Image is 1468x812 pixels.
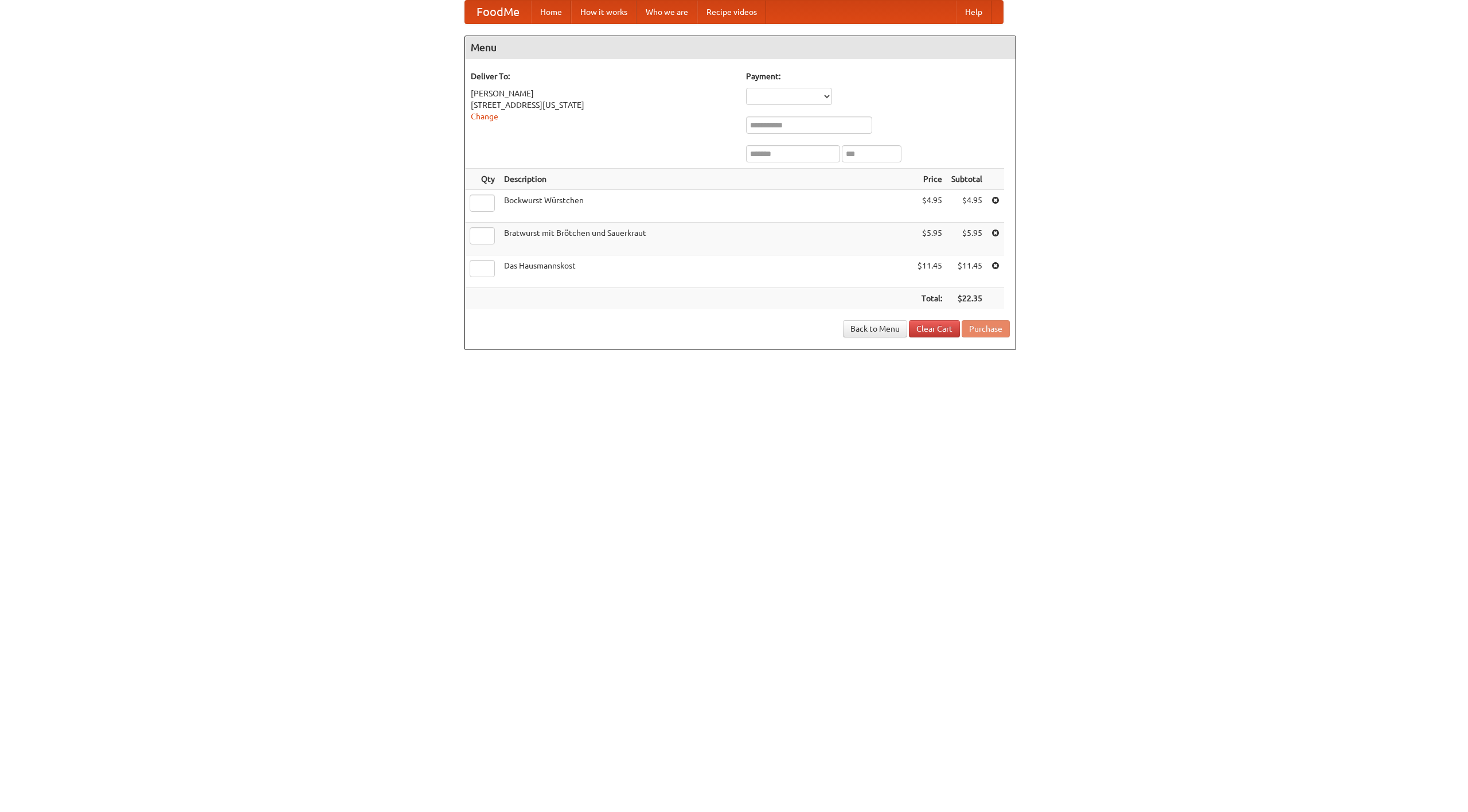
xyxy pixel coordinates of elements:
[499,190,913,223] td: Bockwurst Würstchen
[697,1,766,24] a: Recipe videos
[471,71,735,82] h5: Deliver To:
[531,1,571,24] a: Home
[843,320,907,337] a: Back to Menu
[913,169,947,190] th: Price
[637,1,697,24] a: Who we are
[947,223,987,255] td: $5.95
[471,112,498,121] a: Change
[913,223,947,255] td: $5.95
[571,1,637,24] a: How it works
[956,1,991,24] a: Help
[909,320,960,337] a: Clear Cart
[947,288,987,309] th: $22.35
[465,1,531,24] a: FoodMe
[746,71,1010,82] h5: Payment:
[913,288,947,309] th: Total:
[947,169,987,190] th: Subtotal
[499,223,913,255] td: Bratwurst mit Brötchen und Sauerkraut
[913,255,947,288] td: $11.45
[499,255,913,288] td: Das Hausmannskost
[465,36,1016,59] h4: Menu
[471,88,735,99] div: [PERSON_NAME]
[471,99,735,111] div: [STREET_ADDRESS][US_STATE]
[913,190,947,223] td: $4.95
[465,169,499,190] th: Qty
[947,190,987,223] td: $4.95
[962,320,1010,337] button: Purchase
[947,255,987,288] td: $11.45
[499,169,913,190] th: Description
